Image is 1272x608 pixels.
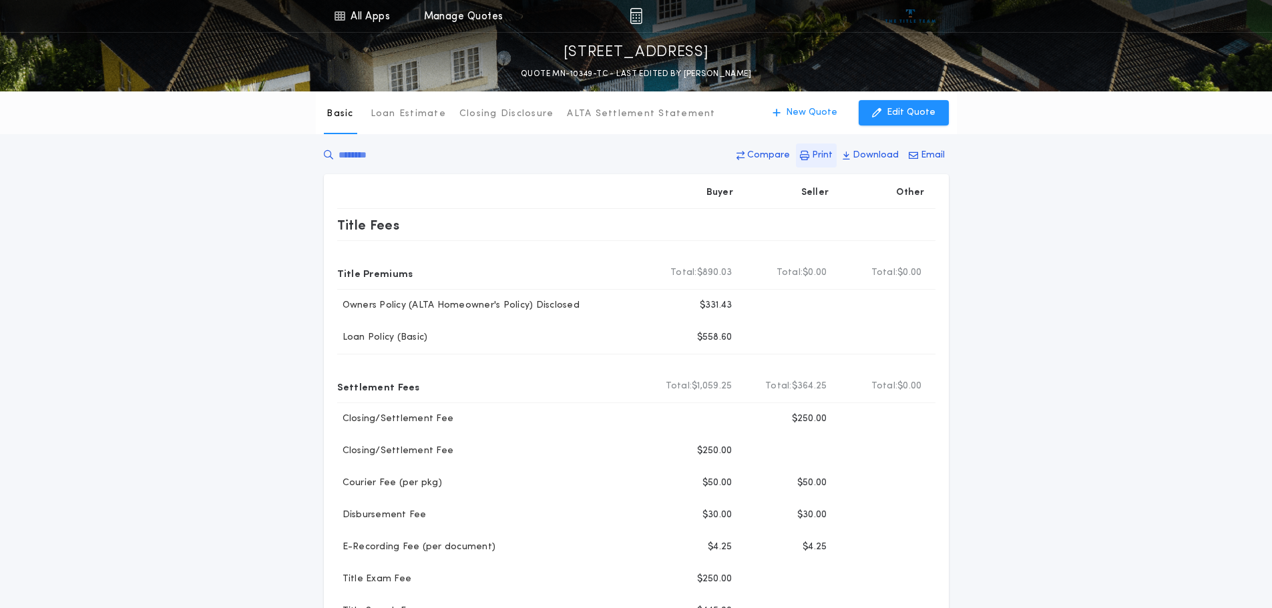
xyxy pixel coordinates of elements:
p: Compare [747,149,790,162]
p: Seller [801,186,829,200]
p: Disbursement Fee [337,509,427,522]
p: Download [853,149,899,162]
p: ALTA Settlement Statement [567,107,715,121]
span: $0.00 [897,380,921,393]
button: Print [796,143,837,168]
p: Loan Estimate [371,107,446,121]
p: QUOTE MN-10349-TC - LAST EDITED BY [PERSON_NAME] [521,67,751,81]
p: Closing/Settlement Fee [337,412,454,426]
span: $0.00 [897,266,921,280]
p: Closing Disclosure [459,107,554,121]
p: $558.60 [697,331,732,344]
img: img [630,8,642,24]
p: New Quote [786,106,837,119]
p: $30.00 [702,509,732,522]
p: Courier Fee (per pkg) [337,477,442,490]
p: $4.25 [708,541,732,554]
p: Title Exam Fee [337,573,412,586]
img: vs-icon [885,9,935,23]
button: Compare [732,143,794,168]
p: Basic [327,107,353,121]
p: Other [896,186,924,200]
span: $0.00 [803,266,827,280]
p: Title Fees [337,214,400,236]
p: $250.00 [697,573,732,586]
p: Title Premiums [337,262,413,284]
p: $331.43 [700,299,732,312]
b: Total: [777,266,803,280]
p: $250.00 [792,412,827,426]
p: Owners Policy (ALTA Homeowner's Policy) Disclosed [337,299,580,312]
p: $50.00 [797,477,827,490]
span: $1,059.25 [692,380,732,393]
p: [STREET_ADDRESS] [564,42,709,63]
p: $250.00 [697,444,732,458]
p: Edit Quote [887,106,935,119]
button: Edit Quote [859,100,949,125]
button: Download [839,143,903,168]
p: E-Recording Fee (per document) [337,541,496,554]
p: Email [921,149,945,162]
b: Total: [871,380,898,393]
p: Loan Policy (Basic) [337,331,428,344]
b: Total: [666,380,692,393]
p: Buyer [706,186,733,200]
span: $364.25 [792,380,827,393]
p: Print [812,149,833,162]
b: Total: [871,266,898,280]
p: Settlement Fees [337,376,420,397]
b: Total: [670,266,697,280]
span: $890.03 [697,266,732,280]
p: $30.00 [797,509,827,522]
b: Total: [765,380,792,393]
button: Email [905,143,949,168]
p: $50.00 [702,477,732,490]
p: Closing/Settlement Fee [337,444,454,458]
p: $4.25 [803,541,827,554]
button: New Quote [759,100,851,125]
